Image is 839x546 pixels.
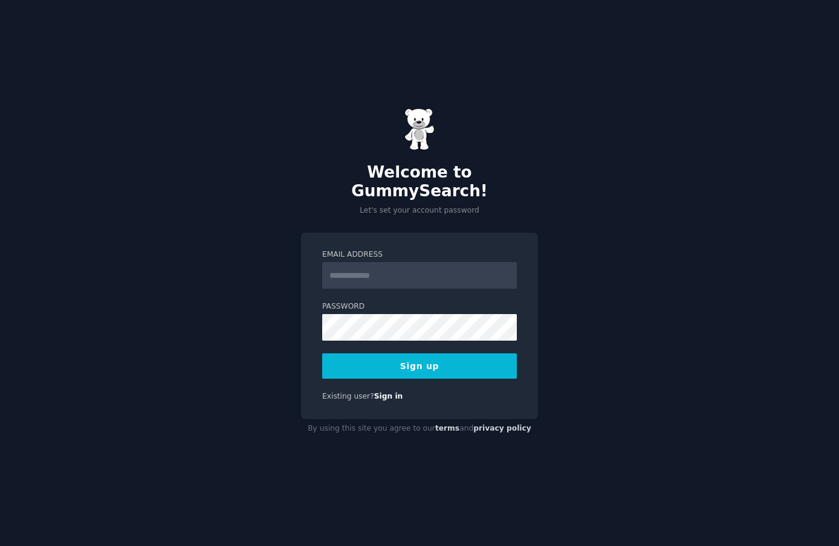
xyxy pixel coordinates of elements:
[301,205,538,216] p: Let's set your account password
[435,424,459,432] a: terms
[322,392,374,400] span: Existing user?
[473,424,531,432] a: privacy policy
[404,108,435,150] img: Gummy Bear
[301,419,538,438] div: By using this site you agree to our and
[322,249,517,260] label: Email Address
[322,301,517,312] label: Password
[301,163,538,201] h2: Welcome to GummySearch!
[322,353,517,379] button: Sign up
[374,392,403,400] a: Sign in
